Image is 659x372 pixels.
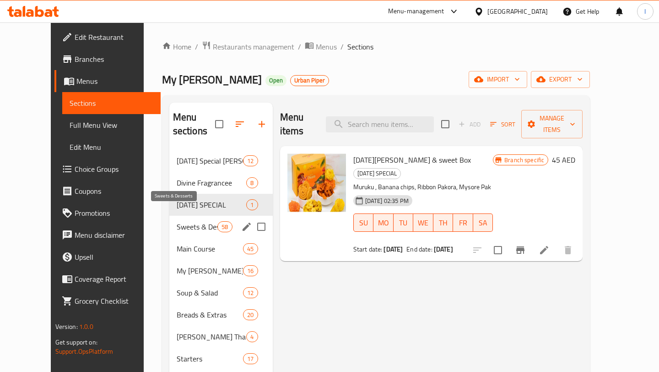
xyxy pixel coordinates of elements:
[246,199,258,210] div: items
[54,224,161,246] a: Menu disclaimer
[246,331,258,342] div: items
[265,75,286,86] div: Open
[455,117,484,131] span: Add item
[243,243,258,254] div: items
[433,213,454,232] button: TH
[54,48,161,70] a: Branches
[55,345,113,357] a: Support.OpsPlatform
[210,115,229,134] span: Select all sections
[79,321,93,333] span: 1.0.0
[406,243,432,255] span: End date:
[509,239,531,261] button: Branch-specific-item
[287,153,346,212] img: Onam Sadhya Snacks & sweet Box
[177,199,247,210] span: [DATE] SPECIAL
[229,113,251,135] span: Sort sections
[377,216,390,230] span: MO
[173,110,215,138] h2: Menu sections
[243,265,258,276] div: items
[177,155,243,166] div: Ganesh Chaturthi Special Modak
[162,69,262,90] span: My [PERSON_NAME]
[169,326,273,348] div: [PERSON_NAME] Thali4
[501,156,548,164] span: Branch specific
[54,158,161,180] a: Choice Groups
[75,295,153,306] span: Grocery Checklist
[529,113,575,136] span: Manage items
[316,41,337,52] span: Menus
[265,77,286,84] span: Open
[62,136,161,158] a: Edit Menu
[247,179,257,187] span: 8
[75,208,153,219] span: Promotions
[473,213,493,232] button: SA
[177,221,218,232] span: Sweets & Desserts
[353,181,493,193] p: Muruku , Banana chips, Ribbon Pakora, Mysore Pak
[169,172,273,194] div: Divine Fragrancee8
[484,117,521,131] span: Sort items
[357,216,370,230] span: SU
[437,216,450,230] span: TH
[213,41,294,52] span: Restaurants management
[291,77,329,84] span: Urban Piper
[243,245,257,253] span: 45
[54,180,161,202] a: Coupons
[247,333,257,341] span: 4
[177,331,247,342] div: Govinda's Thali
[488,117,518,131] button: Sort
[75,32,153,43] span: Edit Restaurant
[177,177,247,188] div: Divine Fragrancee
[177,265,243,276] div: My Govinda's Combo
[217,221,232,232] div: items
[354,168,400,179] span: [DATE] SPECIAL
[457,216,470,230] span: FR
[247,201,257,209] span: 1
[347,41,373,52] span: Sections
[477,216,490,230] span: SA
[298,41,301,52] li: /
[644,6,646,16] span: I
[177,287,243,298] span: Soup & Salad
[434,243,453,255] b: [DATE]
[169,304,273,326] div: Breads & Extras20
[453,213,473,232] button: FR
[413,213,433,232] button: WE
[326,116,434,132] input: search
[243,289,257,297] span: 12
[162,41,590,53] nav: breadcrumb
[353,243,383,255] span: Start date:
[243,309,258,320] div: items
[75,54,153,65] span: Branches
[373,213,394,232] button: MO
[75,230,153,241] span: Menu disclaimer
[280,110,315,138] h2: Menu items
[417,216,430,230] span: WE
[353,153,471,167] span: [DATE][PERSON_NAME] & sweet Box
[469,71,527,88] button: import
[169,282,273,304] div: Soup & Salad12
[62,114,161,136] a: Full Menu View
[177,353,243,364] span: Starters
[70,120,153,131] span: Full Menu View
[394,213,414,232] button: TU
[353,213,373,232] button: SU
[177,331,247,342] span: [PERSON_NAME] Thali
[218,223,232,231] span: 58
[490,119,515,130] span: Sort
[340,41,344,52] li: /
[54,246,161,268] a: Upsell
[169,194,273,216] div: [DATE] SPECIAL1
[177,155,243,166] span: [DATE] Special [PERSON_NAME]
[552,153,575,166] h6: 45 AED
[436,115,455,134] span: Select section
[305,41,337,53] a: Menus
[75,252,153,263] span: Upsell
[169,260,273,282] div: My [PERSON_NAME] Combo16
[75,274,153,284] span: Coverage Report
[169,150,273,172] div: [DATE] Special [PERSON_NAME]12
[177,309,243,320] span: Breads & Extras
[243,155,258,166] div: items
[70,98,153,109] span: Sections
[54,70,161,92] a: Menus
